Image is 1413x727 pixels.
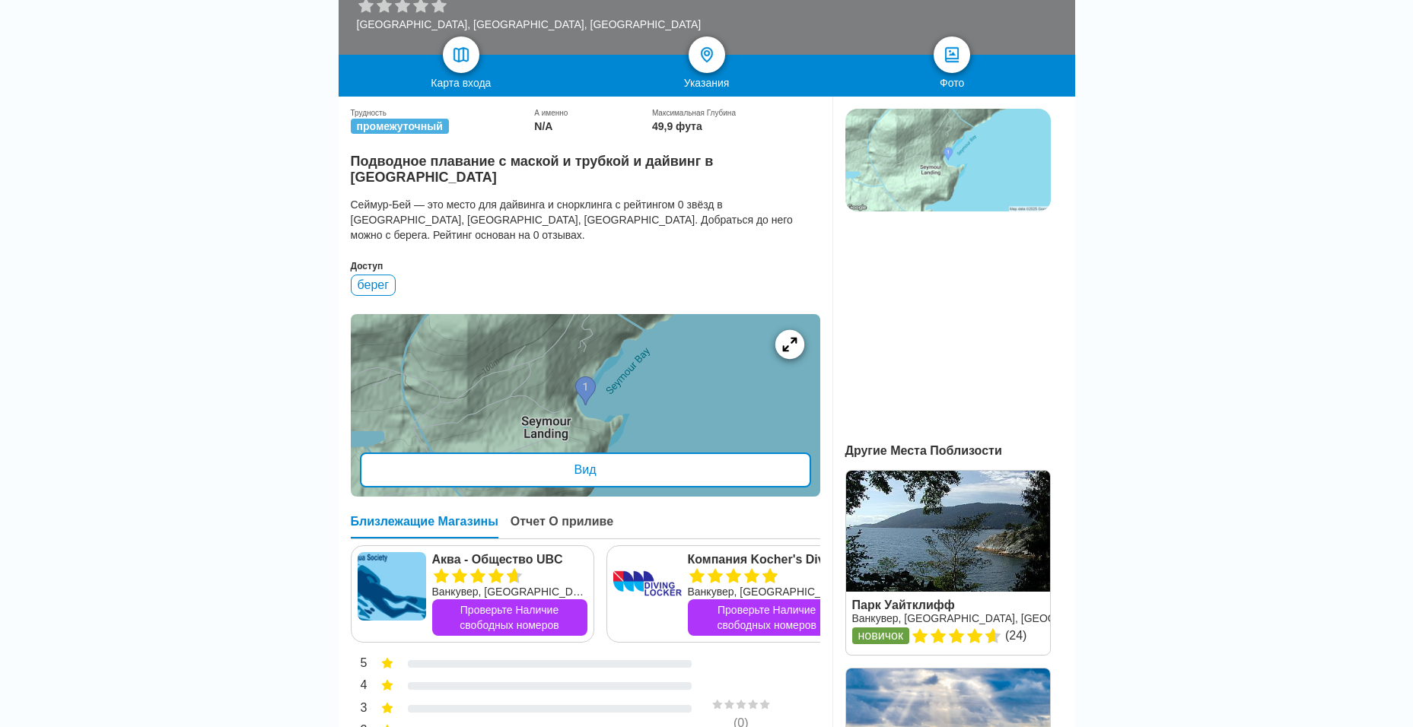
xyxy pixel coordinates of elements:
ya-tr-span: А именно [534,109,568,117]
ya-tr-span: промежуточный [357,120,443,132]
img: staticmap [845,109,1051,211]
a: Проверьте Наличие свободных номеров [432,599,587,636]
ya-tr-span: Подводное плавание с маской и трубкой и дайвинг в [GEOGRAPHIC_DATA] [351,154,714,185]
img: Фото [943,46,961,64]
div: Ванкувер, [GEOGRAPHIC_DATA] [688,584,846,599]
ya-tr-span: Карта входа [431,77,491,89]
ya-tr-span: [GEOGRAPHIC_DATA], [GEOGRAPHIC_DATA], [GEOGRAPHIC_DATA] [357,18,702,30]
ya-tr-span: Проверьте Наличие свободных номеров [460,604,559,631]
a: Проверьте Наличие свободных номеров [688,599,846,636]
ya-tr-span: Трудность [351,109,387,117]
img: Аква - Общество UBC [358,552,426,621]
ya-tr-span: Сеймур-Бей — это место для дайвинга и снорклинга с рейтингом 0 звёзд в [GEOGRAPHIC_DATA], [GEOGRA... [351,198,793,241]
a: Фото [934,37,970,73]
a: Карта [443,37,479,73]
a: Аква - Общество UBC [432,552,587,567]
ya-tr-span: Близлежащие Магазины [351,515,498,528]
ya-tr-span: N/A [534,120,552,132]
a: Компания Kocher's Diving Locker, Ltd. [688,552,846,567]
img: Карта [452,46,470,64]
ya-tr-span: Указания [684,77,730,89]
div: 5 [351,655,368,675]
div: 4 [351,677,368,697]
ya-tr-span: Вид [574,463,597,476]
div: 3 [351,700,368,719]
ya-tr-span: Доступ [351,261,383,271]
ya-tr-span: Максимальная Глубина [652,109,736,117]
img: указания [698,46,716,64]
ya-tr-span: Отчет О приливе [511,515,613,528]
ya-tr-span: Другие Места Поблизости [845,444,1002,457]
a: карта входаВид [351,314,820,497]
ya-tr-span: берег [358,278,390,291]
ya-tr-span: 49,9 фута [652,120,702,132]
img: Компания Kocher's Diving Locker, Ltd. [613,552,682,621]
a: Ванкувер, [GEOGRAPHIC_DATA], [GEOGRAPHIC_DATA] [852,612,1132,624]
ya-tr-span: Фото [940,77,964,89]
ya-tr-span: Ванкувер, [GEOGRAPHIC_DATA] [432,586,596,598]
